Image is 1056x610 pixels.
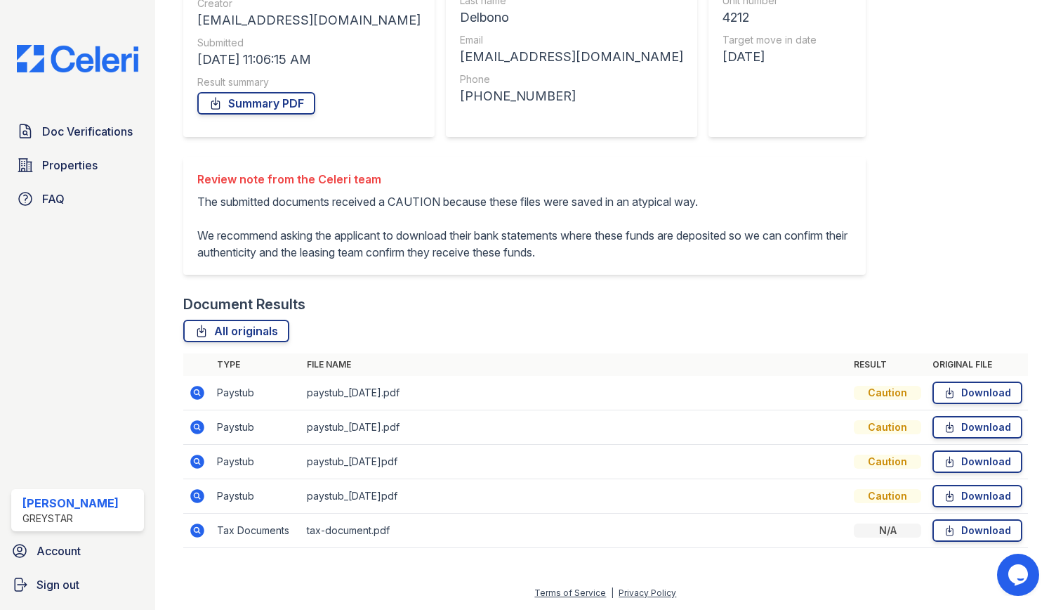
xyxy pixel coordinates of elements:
span: Doc Verifications [42,123,133,140]
div: | [611,588,614,598]
span: Sign out [37,576,79,593]
th: Type [211,353,301,376]
div: Submitted [197,36,421,50]
a: Sign out [6,571,150,599]
div: Greystar [22,512,119,526]
a: Doc Verifications [11,117,144,145]
div: Delbono [460,8,683,27]
div: Target move in date [722,33,831,47]
span: Properties [42,157,98,174]
a: All originals [183,320,289,342]
div: [DATE] [722,47,831,67]
a: Download [932,382,1022,404]
a: Download [932,519,1022,542]
div: [EMAIL_ADDRESS][DOMAIN_NAME] [197,11,421,30]
td: paystub_[DATE].pdf [301,376,848,410]
th: Result [848,353,927,376]
div: Document Results [183,294,305,314]
a: FAQ [11,185,144,213]
div: 4212 [722,8,831,27]
div: Result summary [197,75,421,89]
a: Download [932,450,1022,473]
iframe: chat widget [997,554,1042,596]
td: Paystub [211,445,301,479]
div: N/A [854,524,921,538]
span: FAQ [42,190,65,207]
td: paystub_[DATE]pdf [301,479,848,514]
a: Account [6,537,150,565]
div: Caution [854,386,921,400]
td: Tax Documents [211,514,301,548]
div: Caution [854,489,921,503]
p: The submitted documents received a CAUTION because these files were saved in an atypical way. We ... [197,193,852,261]
a: Privacy Policy [619,588,676,598]
th: Original file [927,353,1028,376]
div: Caution [854,455,921,469]
div: [PERSON_NAME] [22,495,119,512]
div: [DATE] 11:06:15 AM [197,50,421,70]
div: Caution [854,420,921,434]
td: tax-document.pdf [301,514,848,548]
td: paystub_[DATE]pdf [301,445,848,479]
td: Paystub [211,376,301,410]
a: Properties [11,151,144,179]
div: [EMAIL_ADDRESS][DOMAIN_NAME] [460,47,683,67]
a: Download [932,485,1022,507]
td: paystub_[DATE].pdf [301,410,848,445]
img: CE_Logo_Blue-a8612792a0a2168367f1c8372b55b34899dd931a85d93a1a3d3e32e68fde9ad4.png [6,45,150,72]
span: Account [37,543,81,559]
a: Download [932,416,1022,439]
div: [PHONE_NUMBER] [460,86,683,106]
div: Phone [460,72,683,86]
td: Paystub [211,410,301,445]
div: Review note from the Celeri team [197,171,852,188]
th: File name [301,353,848,376]
div: Email [460,33,683,47]
a: Summary PDF [197,92,315,115]
td: Paystub [211,479,301,514]
a: Terms of Service [534,588,606,598]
